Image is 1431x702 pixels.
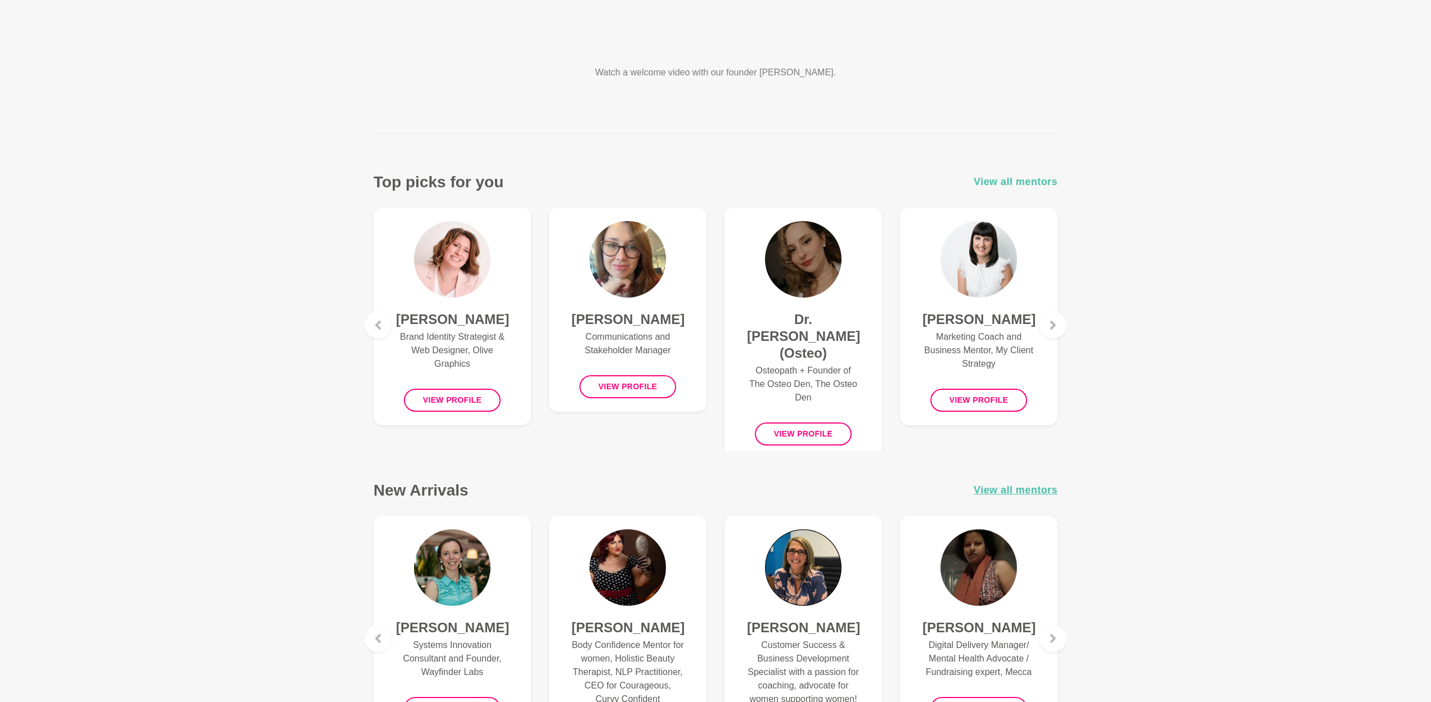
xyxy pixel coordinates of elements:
p: Osteopath + Founder of The Osteo Den, The Osteo Den [747,364,859,404]
img: Amanda Greenman [414,221,490,298]
a: Courtney McCloud[PERSON_NAME]Communications and Stakeholder ManagerView profile [549,208,706,412]
h4: [PERSON_NAME] [396,619,508,636]
button: View profile [930,389,1028,412]
img: Courtney McCloud [589,221,666,298]
h3: New Arrivals [373,480,469,500]
h4: Dr. [PERSON_NAME] (Osteo) [747,311,859,362]
p: Communications and Stakeholder Manager [571,330,684,357]
p: Brand Identity Strategist & Web Designer, Olive Graphics [396,330,508,371]
a: Amanda Greenman[PERSON_NAME]Brand Identity Strategist & Web Designer, Olive GraphicsView profile [373,208,531,425]
img: Laura Aston [414,529,490,606]
a: View all mentors [974,174,1057,190]
a: Hayley Robertson[PERSON_NAME]Marketing Coach and Business Mentor, My Client StrategyView profile [900,208,1057,425]
h4: [PERSON_NAME] [922,619,1035,636]
p: Digital Delivery Manager/ Mental Health Advocate / Fundraising expert, Mecca [922,638,1035,679]
button: View profile [755,422,852,445]
img: Khushbu Gupta [940,529,1017,606]
button: View profile [579,375,677,398]
h4: [PERSON_NAME] [922,311,1035,328]
img: Melissa Rodda [589,529,666,606]
a: View all mentors [974,482,1057,498]
p: Marketing Coach and Business Mentor, My Client Strategy [922,330,1035,371]
h4: [PERSON_NAME] [571,311,684,328]
p: Systems Innovation Consultant and Founder, Wayfinder Labs [396,638,508,679]
img: Dr. Anastasiya Ovechkin (Osteo) [765,221,841,298]
p: Watch a welcome video with our founder [PERSON_NAME]. [553,66,877,79]
h4: [PERSON_NAME] [747,619,859,636]
h3: Top picks for you [373,172,503,192]
img: Kate Vertsonis [765,529,841,606]
img: Hayley Robertson [940,221,1017,298]
button: View profile [404,389,501,412]
a: Dr. Anastasiya Ovechkin (Osteo)Dr. [PERSON_NAME] (Osteo)Osteopath + Founder of The Osteo Den, The... [724,208,882,459]
h4: [PERSON_NAME] [571,619,684,636]
h4: [PERSON_NAME] [396,311,508,328]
